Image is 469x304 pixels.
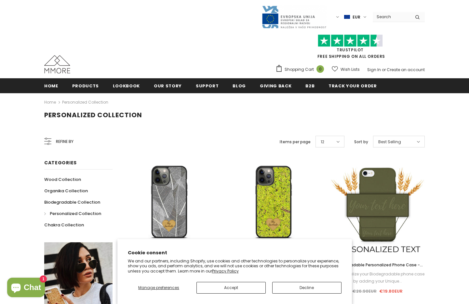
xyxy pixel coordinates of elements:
[44,55,70,73] img: MMORE Cases
[128,249,342,256] h2: Cookie consent
[154,83,182,89] span: Our Story
[305,83,315,89] span: B2B
[387,67,425,72] a: Create an account
[261,14,327,19] a: Javni Razpis
[113,83,140,89] span: Lookbook
[321,139,324,145] span: 12
[382,67,386,72] span: or
[72,78,99,93] a: Products
[128,259,342,274] p: We and our partners, including Shopify, use cookies and other technologies to personalize your ex...
[272,282,342,294] button: Decline
[328,78,377,93] a: Track your order
[367,67,381,72] a: Sign In
[44,174,81,185] a: Wood Collection
[44,185,88,196] a: Organika Collection
[379,288,403,294] span: €19.80EUR
[44,98,56,106] a: Home
[260,78,291,93] a: Giving back
[330,271,425,285] div: ❤️ Personalize your Biodegradable phone case by adding your Unique...
[378,139,401,145] span: Best Selling
[44,78,58,93] a: Home
[280,139,311,145] label: Items per page
[196,78,219,93] a: support
[354,139,368,145] label: Sort by
[275,65,327,74] a: Shopping Cart 0
[44,196,100,208] a: Biodegradable Collection
[332,64,360,75] a: Wish Lists
[44,159,77,166] span: Categories
[44,222,84,228] span: Chakra Collection
[353,14,360,20] span: EUR
[50,210,101,217] span: Personalized Collection
[341,66,360,73] span: Wish Lists
[305,78,315,93] a: B2B
[138,285,179,290] span: Manage preferences
[261,5,327,29] img: Javni Razpis
[62,99,108,105] a: Personalized Collection
[5,278,47,299] inbox-online-store-chat: Shopify online store chat
[44,188,88,194] span: Organika Collection
[44,208,101,219] a: Personalized Collection
[352,288,377,294] span: €26.90EUR
[373,12,410,21] input: Search Site
[316,65,324,73] span: 0
[44,199,100,205] span: Biodegradable Collection
[318,34,383,47] img: Trust Pilot Stars
[44,83,58,89] span: Home
[285,66,314,73] span: Shopping Cart
[233,78,246,93] a: Blog
[44,110,142,120] span: Personalized Collection
[335,262,423,275] span: Biodegradable Personalized Phone Case - [PERSON_NAME]
[212,268,239,274] a: Privacy Policy
[260,83,291,89] span: Giving back
[56,138,74,145] span: Refine by
[337,47,364,53] a: Trustpilot
[154,78,182,93] a: Our Story
[275,37,425,59] span: FREE SHIPPING ON ALL ORDERS
[72,83,99,89] span: Products
[330,261,425,269] a: Biodegradable Personalized Phone Case - [PERSON_NAME]
[233,83,246,89] span: Blog
[328,83,377,89] span: Track your order
[128,282,190,294] button: Manage preferences
[196,282,266,294] button: Accept
[44,176,81,183] span: Wood Collection
[196,83,219,89] span: support
[44,219,84,231] a: Chakra Collection
[113,78,140,93] a: Lookbook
